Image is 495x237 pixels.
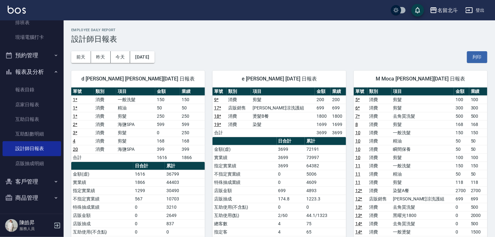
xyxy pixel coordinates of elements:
td: 金額(虛) [213,145,277,153]
td: 1616 [155,153,180,162]
td: 剪髮 [116,137,155,145]
td: 1699 [331,120,346,129]
td: 3210 [165,203,205,211]
td: 3699 [315,129,331,137]
td: 不指定實業績 [71,195,133,203]
td: 50 [155,104,180,112]
td: 50 [454,145,469,153]
button: 前天 [71,51,91,63]
th: 業績 [331,87,346,96]
td: 消費 [367,170,391,178]
td: 剪髮 [116,112,155,120]
td: 699 [469,195,487,203]
td: 2649 [165,211,205,220]
td: 2000 [469,211,487,220]
td: 300 [469,104,487,112]
td: 250 [180,129,205,137]
td: 0 [277,178,305,186]
td: 總客數 [213,220,277,228]
td: 指定客 [213,228,277,236]
td: 1299 [133,186,165,195]
img: Logo [8,6,26,14]
td: 50 [469,145,487,153]
td: 0 [155,129,180,137]
td: 染髮 [251,120,315,129]
td: 2700 [469,186,487,195]
th: 累計 [165,162,205,170]
td: 0 [454,220,469,228]
td: 30490 [165,186,205,195]
td: 消費 [367,211,391,220]
button: 商品管理 [3,190,61,206]
td: 44403 [165,178,205,186]
td: 567 [133,195,165,203]
th: 日合計 [133,162,165,170]
a: 11 [355,171,360,177]
td: 50 [469,170,487,178]
td: 150 [469,162,487,170]
td: 消費 [367,220,391,228]
button: 預約管理 [3,47,61,64]
div: 名留北斗 [437,6,458,14]
td: 4893 [305,186,346,195]
td: 4 [277,220,305,228]
td: 1800 [331,112,346,120]
th: 類別 [227,87,251,96]
td: 10703 [165,195,205,203]
td: 1800 [315,112,331,120]
td: 3699 [277,153,305,162]
td: 燙髮B餐 [251,112,315,120]
td: 500 [469,220,487,228]
a: 20 [73,147,78,152]
td: 44.1/1323 [305,211,346,220]
td: 699 [331,104,346,112]
td: 150 [469,129,487,137]
td: 1616 [133,170,165,178]
td: 500 [469,203,487,211]
button: 列印 [467,51,487,63]
a: 店家日報表 [3,97,61,112]
td: 消費 [367,145,391,153]
td: 0 [305,203,346,211]
td: 店販抽成 [71,220,133,228]
a: 10 [355,147,360,152]
th: 類別 [367,87,391,96]
td: 剪髮 [116,129,155,137]
td: 一般燙髮 [392,228,454,236]
th: 單號 [71,87,94,96]
td: 剪髮 [251,95,315,104]
td: 店販銷售 [367,195,391,203]
td: 不指定實業績 [213,170,277,178]
button: 名留北斗 [427,4,460,17]
button: [DATE] [130,51,154,63]
td: 65 [305,228,346,236]
td: 0 [454,203,469,211]
td: 消費 [367,178,391,186]
td: 399 [180,145,205,153]
td: 消費 [227,120,251,129]
th: 金額 [315,87,331,96]
td: 精油 [392,137,454,145]
td: 消費 [227,95,251,104]
td: 瞬間保養 [392,145,454,153]
a: 互助日報表 [3,112,61,127]
a: 11 [355,163,360,168]
td: 168 [454,120,469,129]
h5: 陳皓昇 [19,220,52,226]
table: a dense table [71,87,205,162]
td: 店販抽成 [213,195,277,203]
td: 3699 [277,145,305,153]
span: d [PERSON_NAME] [PERSON_NAME][DATE] 日報表 [79,76,197,82]
td: 599 [180,120,205,129]
td: 3699 [277,162,305,170]
a: 8 [355,122,358,127]
td: 精油 [392,170,454,178]
td: 消費 [94,145,116,153]
td: 剪髮 [392,95,454,104]
td: 實業績 [213,153,277,162]
td: 金額(虛) [71,170,133,178]
td: 599 [155,120,180,129]
td: 海鹽SPA [116,145,155,153]
td: 消費 [367,120,391,129]
td: 250 [180,112,205,120]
